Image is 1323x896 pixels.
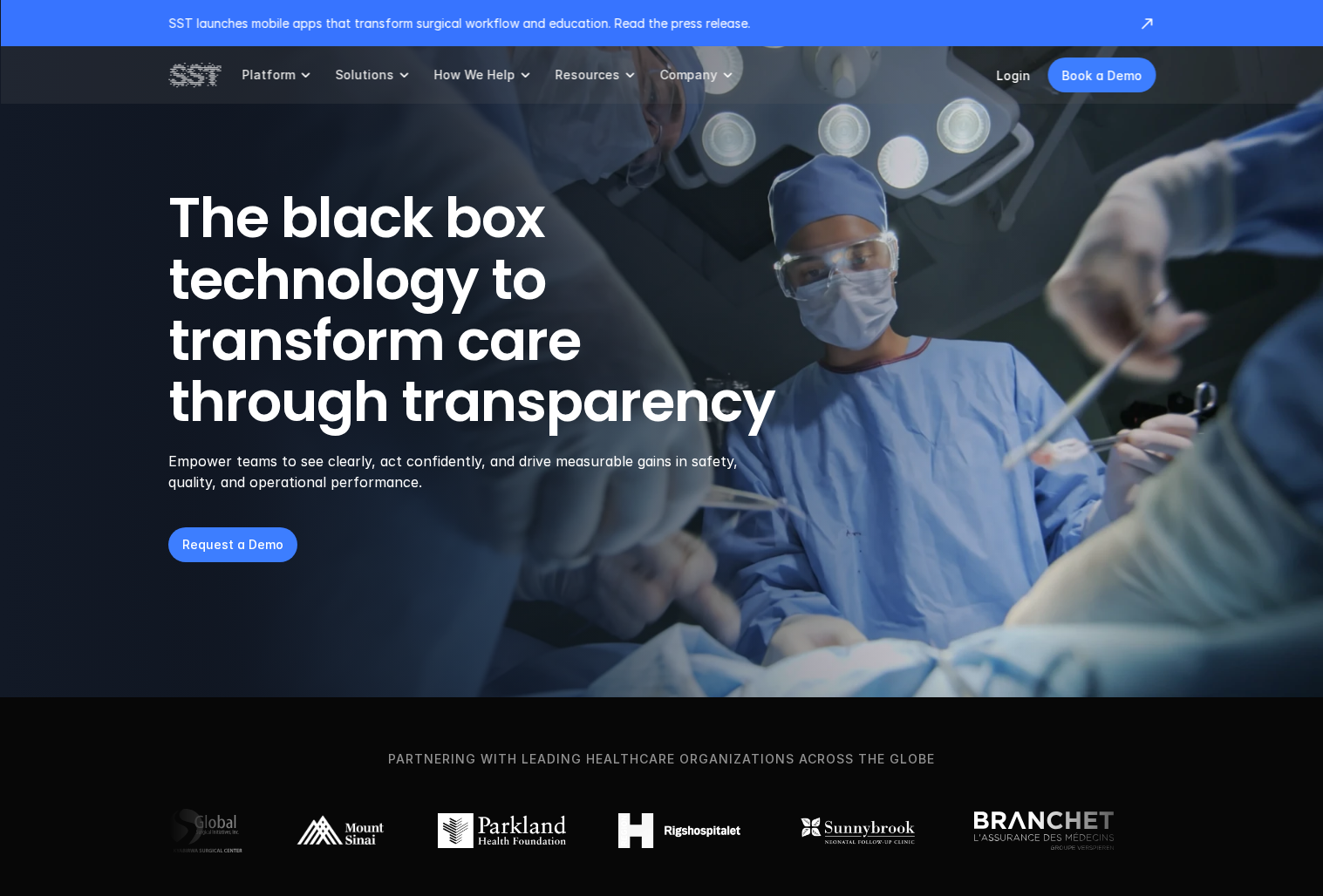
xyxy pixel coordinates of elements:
[996,68,1030,83] a: Login
[168,527,297,562] a: Request a Demo
[168,187,859,433] h1: The black box technology to transform care through transparency
[242,67,295,83] p: Platform
[242,46,314,104] a: Platform
[30,750,1293,769] p: Partnering with leading healthcare organizations across the globe
[618,813,740,848] img: Rigshospitalet logo
[295,813,385,848] img: Mount Sinai logo
[793,813,922,848] img: Sunnybrook logo
[555,67,619,83] p: Resources
[168,60,221,90] img: SST logo
[182,535,283,553] p: Request a Demo
[433,67,515,83] p: How We Help
[1047,58,1156,92] a: Book a Demo
[335,67,393,83] p: Solutions
[659,67,717,83] p: Company
[1061,66,1142,85] p: Book a Demo
[168,14,1121,32] p: SST launches mobile apps that transform surgical workflow and education. Read the press release.
[168,451,760,492] p: Empower teams to see clearly, act confidently, and drive measurable gains in safety, quality, and...
[438,813,566,848] img: Parkland logo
